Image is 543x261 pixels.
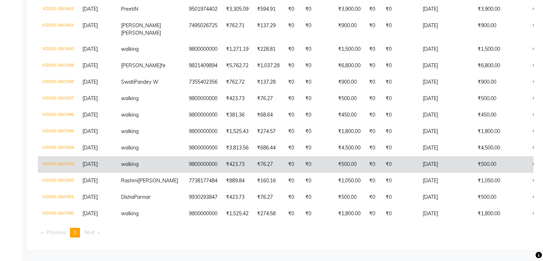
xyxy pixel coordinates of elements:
td: ₹0 [284,41,301,58]
td: ₹1,800.00 [334,123,365,140]
td: V/2025-26/1597 [38,90,78,107]
td: ₹3,900.00 [334,1,365,18]
td: V/2025-26/1596 [38,107,78,123]
td: ₹0 [284,173,301,189]
td: V/2025-26/1594 [38,140,78,156]
td: ₹0 [284,156,301,173]
span: fe [161,62,166,69]
td: ₹0 [365,41,381,58]
td: ₹900.00 [334,18,365,41]
td: ₹4,500.00 [473,140,528,156]
span: Previous [46,229,66,236]
td: ₹0 [301,41,334,58]
td: ₹5,762.72 [222,58,253,74]
td: ₹1,800.00 [473,206,528,222]
td: ₹0 [301,189,334,206]
td: [DATE] [418,140,473,156]
td: ₹0 [381,74,418,90]
span: [DATE] [82,95,98,102]
td: ₹1,050.00 [473,173,528,189]
span: Preeti [121,6,135,12]
span: [PERSON_NAME] [121,22,161,29]
td: ₹228.81 [253,41,284,58]
td: ₹0 [301,156,334,173]
span: Rashmi [121,177,138,184]
span: Pandey W [134,79,159,85]
td: ₹0 [301,107,334,123]
td: ₹900.00 [473,18,528,41]
span: walking [121,161,139,167]
td: V/2025-26/1591 [38,189,78,206]
td: [DATE] [418,189,473,206]
td: ₹0 [284,90,301,107]
td: V/2025-26/1598 [38,74,78,90]
span: Next [84,229,95,236]
td: ₹0 [284,58,301,74]
td: ₹1,800.00 [334,206,365,222]
td: 9800000000 [185,140,222,156]
td: [DATE] [418,58,473,74]
td: ₹0 [284,1,301,18]
td: ₹0 [365,18,381,41]
td: ₹0 [365,189,381,206]
td: ₹6,800.00 [473,58,528,74]
span: [DATE] [82,6,98,12]
span: [DATE] [82,46,98,52]
span: walking [121,46,139,52]
span: [DATE] [82,194,98,200]
td: ₹0 [381,41,418,58]
td: ₹274.57 [253,123,284,140]
td: [DATE] [418,90,473,107]
td: ₹0 [284,18,301,41]
span: Parmar [134,194,151,200]
td: ₹160.16 [253,173,284,189]
span: walking [121,112,139,118]
td: ₹0 [301,173,334,189]
td: ₹0 [365,206,381,222]
td: ₹0 [381,156,418,173]
td: 9800000000 [185,107,222,123]
span: Swati [121,79,134,85]
td: [DATE] [418,74,473,90]
td: ₹3,305.09 [222,1,253,18]
td: ₹137.28 [253,74,284,90]
span: [DATE] [82,112,98,118]
span: [DATE] [82,144,98,151]
td: ₹0 [284,123,301,140]
td: ₹0 [381,173,418,189]
td: ₹0 [301,74,334,90]
td: 7355402356 [185,74,222,90]
td: ₹1,525.42 [222,206,253,222]
td: ₹0 [301,1,334,18]
td: ₹1,500.00 [334,41,365,58]
td: ₹274.58 [253,206,284,222]
td: ₹0 [301,18,334,41]
span: [DATE] [82,62,98,69]
span: [PERSON_NAME] [121,62,161,69]
td: ₹0 [365,1,381,18]
td: V/2025-26/1592 [38,173,78,189]
td: V/2025-26/1593 [38,156,78,173]
td: 9800000000 [185,90,222,107]
td: ₹0 [284,107,301,123]
td: [DATE] [418,41,473,58]
td: ₹76.27 [253,189,284,206]
td: ₹0 [365,107,381,123]
td: V/2025-26/1595 [38,123,78,140]
td: ₹450.00 [473,107,528,123]
td: ₹594.91 [253,1,284,18]
td: ₹3,900.00 [473,1,528,18]
td: 9501974402 [185,1,222,18]
td: ₹0 [365,140,381,156]
td: ₹0 [365,90,381,107]
td: ₹0 [301,90,334,107]
td: ₹500.00 [473,90,528,107]
td: ₹0 [284,189,301,206]
td: 9800000000 [185,41,222,58]
td: [DATE] [418,107,473,123]
span: [DATE] [82,177,98,184]
td: ₹0 [381,189,418,206]
td: ₹76.27 [253,156,284,173]
td: ₹0 [284,206,301,222]
td: ₹450.00 [334,107,365,123]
